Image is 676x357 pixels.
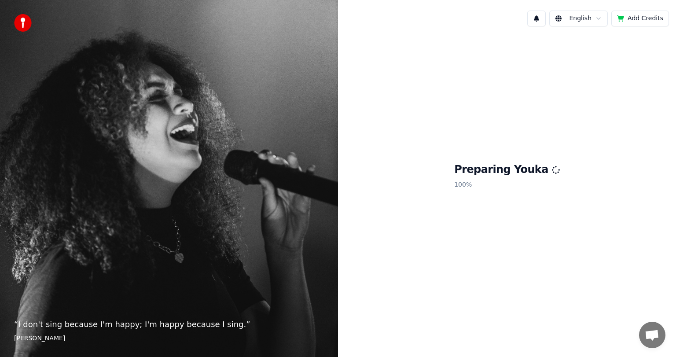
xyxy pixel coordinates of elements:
footer: [PERSON_NAME] [14,334,324,343]
h1: Preparing Youka [454,163,560,177]
button: Add Credits [611,11,669,26]
p: “ I don't sing because I'm happy; I'm happy because I sing. ” [14,318,324,331]
img: youka [14,14,32,32]
a: Open chat [639,322,665,348]
p: 100 % [454,177,560,193]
